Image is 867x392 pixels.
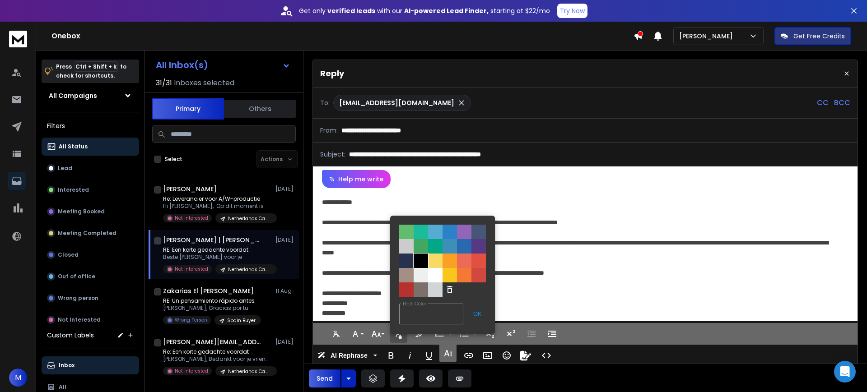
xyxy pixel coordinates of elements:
[163,235,262,244] h1: [PERSON_NAME] | [PERSON_NAME] Textiles
[152,98,224,120] button: Primary
[42,87,139,105] button: All Campaigns
[224,99,296,119] button: Others
[163,184,217,194] h1: [PERSON_NAME]
[42,224,139,242] button: Meeting Completed
[320,126,338,135] p: From:
[349,325,366,343] button: Font Family
[59,362,75,369] p: Inbox
[163,195,271,203] p: Re: Leverancier voor A/W-productie
[502,325,519,343] button: Superscript
[9,31,27,47] img: logo
[74,61,118,72] span: Ctrl + Shift + k
[59,383,66,391] p: All
[42,267,139,286] button: Out of office
[523,325,540,343] button: Decrease Indent (Ctrl+[)
[544,325,561,343] button: Increase Indent (Ctrl+])
[56,62,126,80] p: Press to check for shortcuts.
[498,346,515,364] button: Emoticons
[49,91,97,100] h1: All Campaigns
[42,159,139,177] button: Lead
[228,266,271,273] p: Netherlands Campaign
[58,165,72,172] p: Lead
[58,273,95,280] p: Out of office
[163,297,261,304] p: RE: Un pensamiento rápido antes
[679,32,736,41] p: [PERSON_NAME]
[557,4,587,18] button: Try Now
[479,346,496,364] button: Insert Image (Ctrl+P)
[163,348,271,355] p: Re: Een korte gedachte voordat
[163,355,271,363] p: [PERSON_NAME], Bedankt voor je vriendelijke
[58,295,98,302] p: Wrong person
[9,369,27,387] button: M
[228,215,271,222] p: Netherlands Campaign
[59,143,88,150] p: All Status
[42,356,139,374] button: Inbox
[58,316,101,323] p: Not Interested
[469,304,486,323] button: OK
[175,368,208,374] p: Not Interested
[316,346,379,364] button: AI Rephrase
[339,98,454,107] p: [EMAIL_ADDRESS][DOMAIN_NAME]
[163,203,271,210] p: Hi [PERSON_NAME], Op dit moment is
[58,230,117,237] p: Meeting Completed
[369,325,387,343] button: Font Size
[329,352,369,360] span: AI Rephrase
[320,98,330,107] p: To:
[382,346,400,364] button: Bold (Ctrl+B)
[42,246,139,264] button: Closed
[275,185,296,193] p: [DATE]
[58,208,105,215] p: Meeting Booked
[275,287,296,295] p: 11 Aug
[51,31,634,42] h1: Onebox
[42,120,139,132] h3: Filters
[774,27,851,45] button: Get Free Credits
[420,346,438,364] button: Underline (Ctrl+U)
[175,266,208,272] p: Not Interested
[175,317,207,323] p: Wrong Person
[275,338,296,346] p: [DATE]
[404,6,489,15] strong: AI-powered Lead Finder,
[175,215,208,221] p: Not Interested
[163,246,271,254] p: RE: Een korte gedachte voordat
[58,251,79,258] p: Closed
[328,325,345,343] button: Clear Formatting
[320,150,345,159] p: Subject:
[299,6,550,15] p: Get only with our starting at $22/mo
[560,6,585,15] p: Try Now
[834,361,856,383] div: Open Intercom Messenger
[456,325,473,343] button: Unordered List
[309,369,340,387] button: Send
[163,304,261,312] p: [PERSON_NAME], Gracias por tu
[834,97,850,108] p: BCC
[47,331,94,340] h3: Custom Labels
[149,56,298,74] button: All Inbox(s)
[156,60,208,69] h1: All Inbox(s)
[163,337,262,346] h1: [PERSON_NAME][EMAIL_ADDRESS][DOMAIN_NAME]
[58,186,89,194] p: Interested
[401,346,419,364] button: Italic (Ctrl+I)
[471,325,479,343] button: Unordered List
[275,236,296,244] p: [DATE]
[163,254,271,261] p: Beste [PERSON_NAME] voor je
[42,181,139,199] button: Interested
[817,97,829,108] p: CC
[322,170,391,188] button: Help me write
[320,67,344,80] p: Reply
[174,78,234,88] h3: Inboxes selected
[156,78,172,88] span: 31 / 31
[481,325,499,343] button: Subscript
[42,203,139,221] button: Meeting Booked
[163,286,254,295] h1: Zakarias El [PERSON_NAME]
[401,301,428,307] label: HEX Color
[228,368,271,375] p: Netherlands Campaign
[327,6,375,15] strong: verified leads
[227,317,256,324] p: Spain Buyer
[42,289,139,307] button: Wrong person
[165,156,182,163] label: Select
[42,311,139,329] button: Not Interested
[42,138,139,156] button: All Status
[793,32,845,41] p: Get Free Credits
